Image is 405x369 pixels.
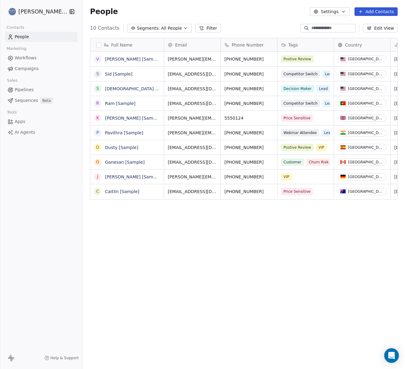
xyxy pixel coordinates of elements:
[96,159,99,165] div: G
[137,25,160,32] span: Segments:
[15,55,37,61] span: Workflows
[97,173,98,180] div: J
[15,34,29,40] span: People
[281,114,313,122] span: Price Sensitive
[224,159,273,165] span: [PHONE_NUMBER]
[4,108,19,117] span: Tools
[96,85,99,92] div: S
[96,144,99,151] div: D
[4,23,27,32] span: Contacts
[317,85,330,92] span: Lead
[96,188,99,195] div: C
[288,42,298,48] span: Tags
[51,356,79,360] span: Help & Support
[281,100,320,107] span: Competitor Switch
[232,42,264,48] span: Phone Number
[96,71,99,77] div: S
[15,87,34,93] span: Pipelines
[316,144,327,151] span: VIP
[18,8,68,16] span: [PERSON_NAME] Ltd
[224,144,273,151] span: [PHONE_NUMBER]
[322,100,336,107] span: Lead
[15,97,38,104] span: Sequences
[5,64,77,74] a: Campaigns
[224,130,273,136] span: [PHONE_NUMBER]
[168,174,217,180] span: [PERSON_NAME][EMAIL_ADDRESS][DOMAIN_NAME]
[281,55,313,63] span: Postive Review
[5,32,77,42] a: People
[348,101,384,106] div: [GEOGRAPHIC_DATA]
[96,100,99,106] div: R
[168,144,217,151] span: [EMAIL_ADDRESS][DOMAIN_NAME]
[90,38,164,51] div: Full Name
[5,85,77,95] a: Pipelines
[4,76,20,85] span: Sales
[277,38,334,51] div: Tags
[306,158,331,166] span: Churn Risk
[354,7,398,16] button: Add Contacts
[348,131,384,135] div: [GEOGRAPHIC_DATA]
[195,24,221,32] button: Filter
[348,175,384,179] div: [GEOGRAPHIC_DATA]
[168,115,217,121] span: [PERSON_NAME][EMAIL_ADDRESS][DOMAIN_NAME]
[5,95,77,106] a: SequencesBeta
[224,188,273,195] span: [PHONE_NUMBER]
[40,98,53,104] span: Beta
[168,130,217,136] span: [PERSON_NAME][EMAIL_ADDRESS][DOMAIN_NAME]
[90,52,164,348] div: grid
[4,44,29,53] span: Marketing
[9,8,16,15] img: Logo%20geometric%20(8).png
[224,71,273,77] span: [PHONE_NUMBER]
[224,86,273,92] span: [PHONE_NUMBER]
[224,115,273,121] span: 5550124
[5,53,77,63] a: Workflows
[175,42,187,48] span: Email
[7,6,65,17] button: [PERSON_NAME] Ltd
[15,65,39,72] span: Campaigns
[384,348,399,363] div: Open Intercom Messenger
[105,101,136,106] a: Ram [Sample]
[5,117,77,127] a: Apps
[168,159,217,165] span: [EMAIL_ADDRESS][DOMAIN_NAME]
[281,85,314,92] span: Decision Maker
[221,38,277,51] div: Phone Number
[224,174,273,180] span: [PHONE_NUMBER]
[348,116,384,120] div: [GEOGRAPHIC_DATA]
[321,129,335,136] span: Lead
[322,70,336,78] span: Lead
[111,42,133,48] span: Full Name
[168,86,217,92] span: [EMAIL_ADDRESS][DOMAIN_NAME]
[281,70,320,78] span: Competitor Switch
[348,189,384,194] div: [GEOGRAPHIC_DATA]
[96,56,99,62] div: V
[105,160,145,165] a: Ganesan [Sample]
[310,7,349,16] button: Settings
[281,173,292,181] span: VIP
[281,188,313,195] span: Price Sensitive
[105,145,138,150] a: Dusty [Sample]
[281,129,319,136] span: Webinar Attendee
[348,87,384,91] div: [GEOGRAPHIC_DATA]
[348,160,384,164] div: [GEOGRAPHIC_DATA]
[105,130,143,135] a: Pavithra [Sample]
[5,127,77,137] a: AI Agents
[224,56,273,62] span: [PHONE_NUMBER]
[105,189,139,194] a: Caitlin [Sample]
[44,356,79,360] a: Help & Support
[96,129,99,136] div: P
[348,145,384,150] div: [GEOGRAPHIC_DATA]
[281,144,313,151] span: Postive Review
[345,42,362,48] span: Country
[15,129,35,136] span: AI Agents
[348,57,384,61] div: [GEOGRAPHIC_DATA]
[281,158,304,166] span: Customer
[363,24,398,32] button: Edit View
[105,72,133,76] a: Sid [Sample]
[105,116,161,121] a: [PERSON_NAME] [Sample]
[15,118,25,125] span: Apps
[168,188,217,195] span: [EMAIL_ADDRESS][DOMAIN_NAME]
[105,174,161,179] a: [PERSON_NAME] [Sample]
[96,115,99,121] div: K
[90,7,118,16] span: People
[168,100,217,106] span: [EMAIL_ADDRESS][DOMAIN_NAME]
